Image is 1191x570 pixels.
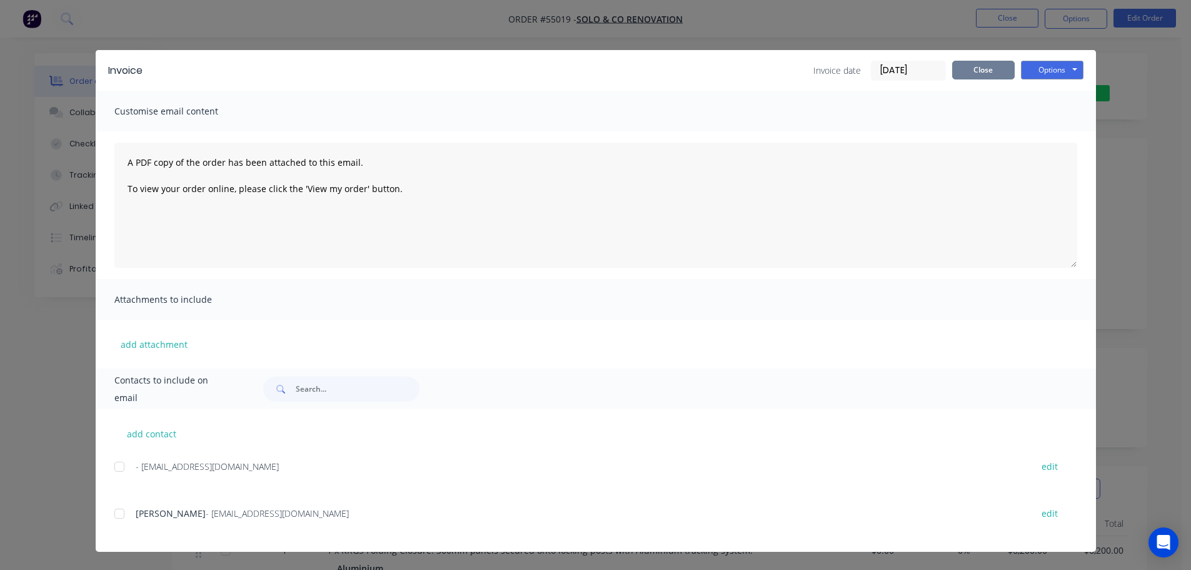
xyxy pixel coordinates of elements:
[1034,505,1065,522] button: edit
[114,424,189,443] button: add contact
[1021,61,1083,79] button: Options
[296,377,420,402] input: Search...
[114,291,252,308] span: Attachments to include
[114,143,1077,268] textarea: A PDF copy of the order has been attached to this email. To view your order online, please click ...
[813,64,861,77] span: Invoice date
[952,61,1015,79] button: Close
[114,103,252,120] span: Customise email content
[114,372,233,407] span: Contacts to include on email
[1148,527,1178,557] div: Open Intercom Messenger
[1034,458,1065,475] button: edit
[206,507,349,519] span: - [EMAIL_ADDRESS][DOMAIN_NAME]
[136,461,279,472] span: - [EMAIL_ADDRESS][DOMAIN_NAME]
[108,63,143,78] div: Invoice
[136,507,206,519] span: [PERSON_NAME]
[114,335,194,354] button: add attachment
